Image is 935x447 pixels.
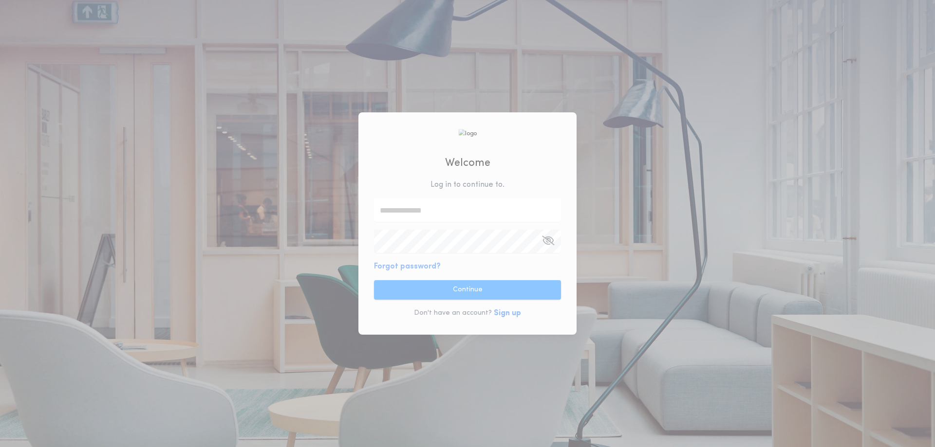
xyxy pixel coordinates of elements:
img: logo [458,129,477,138]
h2: Welcome [445,155,490,171]
button: Sign up [494,307,521,319]
p: Log in to continue to . [430,179,505,191]
button: Forgot password? [374,261,441,272]
button: Continue [374,280,561,300]
p: Don't have an account? [414,308,492,318]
